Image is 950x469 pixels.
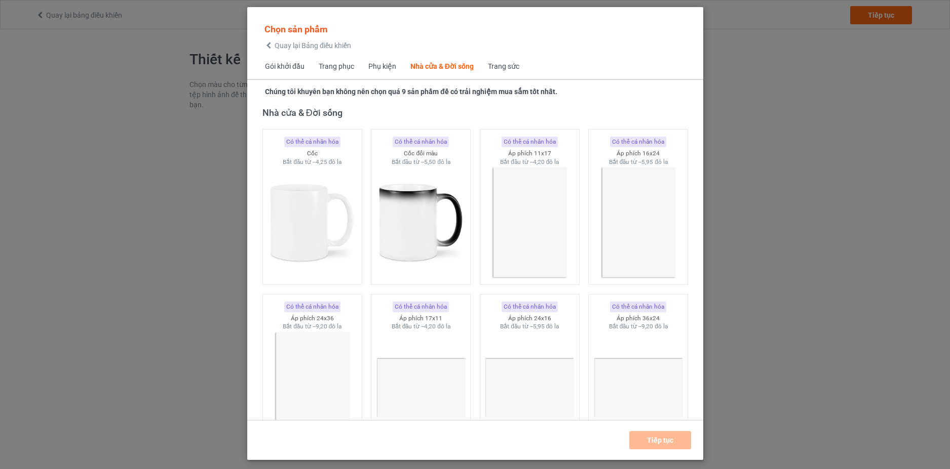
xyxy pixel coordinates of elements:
[609,158,637,165] font: Bắt đầu từ
[424,158,450,165] font: 5,50 đô la
[375,166,466,279] img: regular.jpg
[638,323,641,330] font: --
[391,158,420,165] font: Bắt đầu từ
[421,158,424,165] font: --
[529,158,533,165] font: --
[484,166,575,279] img: regular.jpg
[283,158,311,165] font: Bắt đầu từ
[533,158,559,165] font: 4,20 đô la
[638,158,641,165] font: --
[421,323,424,330] font: --
[312,323,315,330] font: --
[286,303,338,310] font: Có thể cá nhân hóa
[283,323,311,330] font: Bắt đầu từ
[318,62,354,70] font: Trang phục
[265,88,557,96] font: Chúng tôi khuyên bạn không nên chọn quá 9 sản phẩm để có trải nghiệm mua sắm tốt nhất.
[593,331,683,444] img: regular.jpg
[399,315,442,322] font: Áp phích 17x11
[312,158,315,165] font: --
[533,323,559,330] font: 5,95 đô la
[410,62,473,70] font: Nhà cửa & Đời sống
[487,62,519,70] font: Trang sức
[395,138,447,145] font: Có thể cá nhân hóa
[503,303,555,310] font: Có thể cá nhân hóa
[617,150,660,157] font: Áp phích 16x24
[503,138,555,145] font: Có thể cá nhân hóa
[262,107,342,118] font: Nhà cửa & Đời sống
[500,158,528,165] font: Bắt đầu từ
[424,323,450,330] font: 4,20 đô la
[593,166,683,279] img: regular.jpg
[395,303,447,310] font: Có thể cá nhân hóa
[391,323,420,330] font: Bắt đầu từ
[508,150,551,157] font: Áp phích 11x17
[612,138,664,145] font: Có thể cá nhân hóa
[315,158,341,165] font: 4,25 đô la
[500,323,528,330] font: Bắt đầu từ
[529,323,533,330] font: --
[307,150,317,157] font: Cốc
[264,24,328,34] font: Chọn sản phẩm
[315,323,341,330] font: 9,20 đô la
[404,150,438,157] font: Cốc đổi màu
[267,166,357,279] img: regular.jpg
[368,62,396,70] font: Phụ kiện
[641,158,668,165] font: 5,95 đô la
[267,331,357,444] img: regular.jpg
[609,323,637,330] font: Bắt đầu từ
[265,62,305,70] font: Gói khởi đầu
[641,323,668,330] font: 9,20 đô la
[275,41,351,50] font: Quay lại Bảng điều khiển
[617,315,660,322] font: Áp phích 36x24
[484,331,575,444] img: regular.jpg
[612,303,664,310] font: Có thể cá nhân hóa
[375,331,466,444] img: regular.jpg
[508,315,551,322] font: Áp phích 24x16
[286,138,338,145] font: Có thể cá nhân hóa
[290,315,333,322] font: Áp phích 24x36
